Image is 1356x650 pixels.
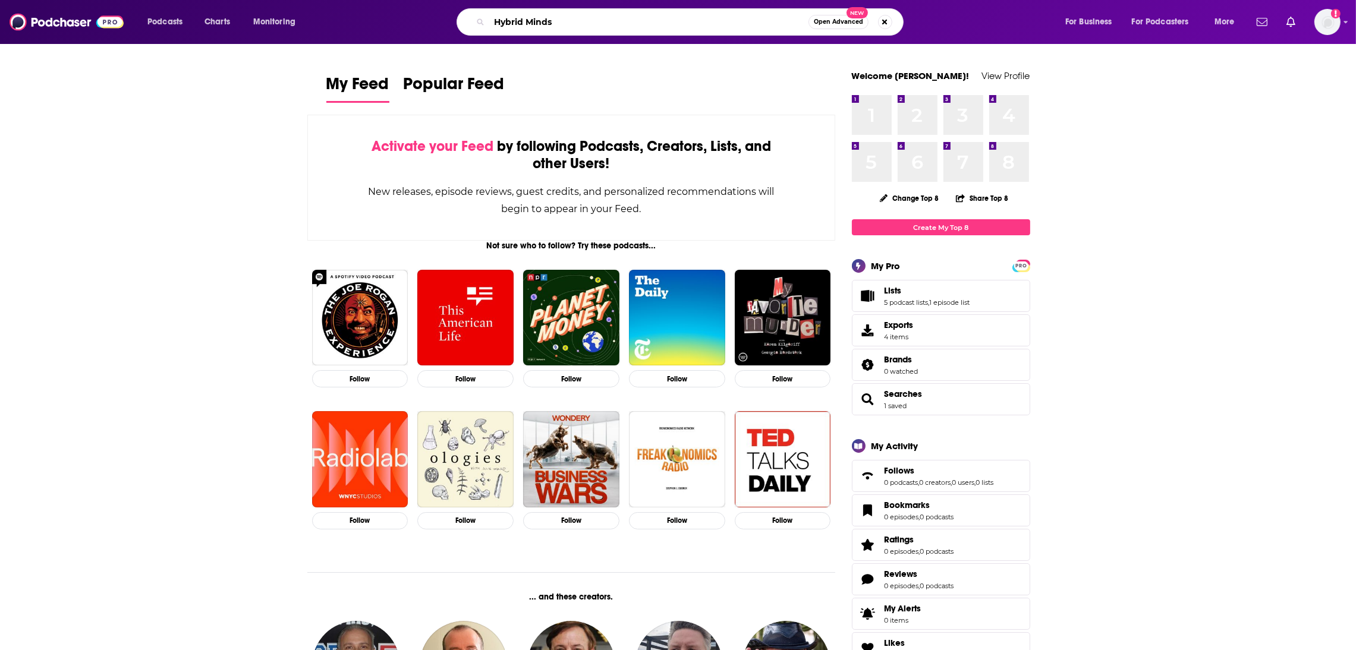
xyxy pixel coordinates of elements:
[919,547,920,556] span: ,
[10,11,124,33] img: Podchaser - Follow, Share and Rate Podcasts
[885,354,913,365] span: Brands
[952,478,975,487] a: 0 users
[852,70,970,81] a: Welcome [PERSON_NAME]!
[852,598,1030,630] a: My Alerts
[147,14,183,30] span: Podcasts
[629,411,725,507] img: Freakonomics Radio
[885,367,918,376] a: 0 watched
[885,638,905,648] span: Likes
[1057,12,1127,31] button: open menu
[885,513,919,521] a: 0 episodes
[1314,9,1341,35] img: User Profile
[1206,12,1250,31] button: open menu
[856,502,880,519] a: Bookmarks
[253,14,295,30] span: Monitoring
[417,370,514,387] button: Follow
[873,191,946,206] button: Change Top 8
[629,512,725,529] button: Follow
[852,460,1030,492] span: Follows
[856,571,880,588] a: Reviews
[920,513,954,521] a: 0 podcasts
[404,74,505,103] a: Popular Feed
[852,314,1030,346] a: Exports
[885,534,914,545] span: Ratings
[852,529,1030,561] span: Ratings
[245,12,311,31] button: open menu
[872,260,901,272] div: My Pro
[735,411,831,507] img: TED Talks Daily
[885,320,914,330] span: Exports
[856,605,880,622] span: My Alerts
[1014,261,1028,270] a: PRO
[417,270,514,366] img: This American Life
[404,74,505,101] span: Popular Feed
[629,370,725,387] button: Follow
[885,402,907,410] a: 1 saved
[982,70,1030,81] a: View Profile
[885,465,915,476] span: Follows
[814,19,863,25] span: Open Advanced
[197,12,237,31] a: Charts
[417,512,514,529] button: Follow
[885,298,929,307] a: 5 podcast lists
[1314,9,1341,35] span: Logged in as LindaBurns
[523,411,619,507] a: Business Wars
[139,12,198,31] button: open menu
[468,8,915,36] div: Search podcasts, credits, & more...
[885,285,902,296] span: Lists
[856,468,880,484] a: Follows
[852,349,1030,381] span: Brands
[951,478,952,487] span: ,
[885,500,954,510] a: Bookmarks
[856,356,880,373] a: Brands
[885,582,919,590] a: 0 episodes
[307,592,836,602] div: ... and these creators.
[885,465,994,476] a: Follows
[852,219,1030,235] a: Create My Top 8
[735,370,831,387] button: Follow
[919,582,920,590] span: ,
[852,563,1030,595] span: Reviews
[204,14,230,30] span: Charts
[885,389,923,399] a: Searches
[523,512,619,529] button: Follow
[523,270,619,366] img: Planet Money
[1282,12,1300,32] a: Show notifications dropdown
[1065,14,1112,30] span: For Business
[489,12,808,31] input: Search podcasts, credits, & more...
[885,333,914,341] span: 4 items
[1124,12,1206,31] button: open menu
[885,478,918,487] a: 0 podcasts
[1252,12,1272,32] a: Show notifications dropdown
[872,440,918,452] div: My Activity
[885,616,921,624] span: 0 items
[847,7,868,18] span: New
[885,569,918,579] span: Reviews
[312,411,408,507] a: Radiolab
[885,638,935,648] a: Likes
[929,298,930,307] span: ,
[629,270,725,366] a: The Daily
[808,15,869,29] button: Open AdvancedNew
[885,603,921,614] span: My Alerts
[885,534,954,545] a: Ratings
[367,183,776,217] div: New releases, episode reviews, guest credits, and personalized recommendations will begin to appe...
[919,513,920,521] span: ,
[735,270,831,366] img: My Favorite Murder with Karen Kilgariff and Georgia Hardstark
[856,322,880,339] span: Exports
[312,270,408,366] img: The Joe Rogan Experience
[1215,14,1235,30] span: More
[1132,14,1189,30] span: For Podcasters
[852,383,1030,415] span: Searches
[1314,9,1341,35] button: Show profile menu
[326,74,389,101] span: My Feed
[920,582,954,590] a: 0 podcasts
[367,138,776,172] div: by following Podcasts, Creators, Lists, and other Users!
